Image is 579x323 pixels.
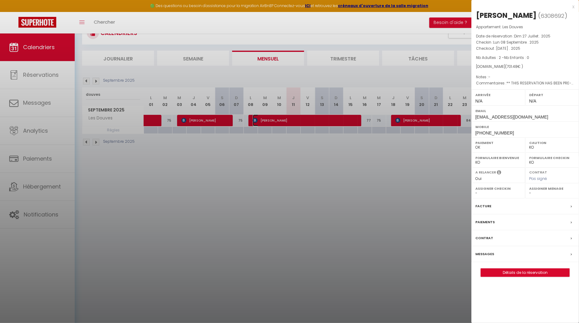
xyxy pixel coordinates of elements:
[529,185,575,192] label: Assigner Menage
[475,92,521,98] label: Arrivée
[497,170,501,177] i: Sélectionner OUI si vous souhaiter envoyer les séquences de messages post-checkout
[476,45,574,52] p: Checkout :
[476,39,574,45] p: Checkin :
[529,176,547,181] span: Pas signé
[529,99,536,103] span: N/A
[481,269,569,277] a: Détails de la réservation
[475,124,575,130] label: Mobile
[538,11,567,20] span: ( )
[476,10,537,20] div: [PERSON_NAME]
[541,12,565,20] span: 6308692
[475,251,494,257] label: Messages
[502,24,523,29] span: Les Douves
[476,24,574,30] p: Appartement :
[475,130,514,135] span: [PHONE_NUMBER]
[488,74,490,80] span: -
[476,80,574,86] p: Commentaires :
[476,33,574,39] p: Date de réservation :
[475,115,548,119] span: [EMAIL_ADDRESS][DOMAIN_NAME]
[514,33,550,39] span: Dim 27 Juillet . 2025
[493,40,539,45] span: Lun 08 Septembre . 2025
[476,64,574,70] div: [DOMAIN_NAME]
[505,64,523,69] span: ( € )
[475,235,493,241] label: Contrat
[475,185,521,192] label: Assigner Checkin
[471,3,574,10] div: x
[5,2,23,21] button: Ouvrir le widget de chat LiveChat
[476,55,529,60] span: Nb Adultes : 2 -
[481,268,570,277] button: Détails de la réservation
[496,46,520,51] span: [DATE] . 2025
[475,203,491,209] label: Facture
[475,140,521,146] label: Paiement
[529,170,547,174] label: Contrat
[475,219,495,225] label: Paiements
[553,295,574,318] iframe: Chat
[475,99,482,103] span: N/A
[529,92,575,98] label: Départ
[529,140,575,146] label: Caution
[475,155,521,161] label: Formulaire Bienvenue
[475,108,575,114] label: Email
[529,155,575,161] label: Formulaire Checkin
[504,55,529,60] span: Nb Enfants : 0
[476,74,574,80] p: Notes :
[475,170,496,175] label: A relancer
[507,64,518,69] span: 701.48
